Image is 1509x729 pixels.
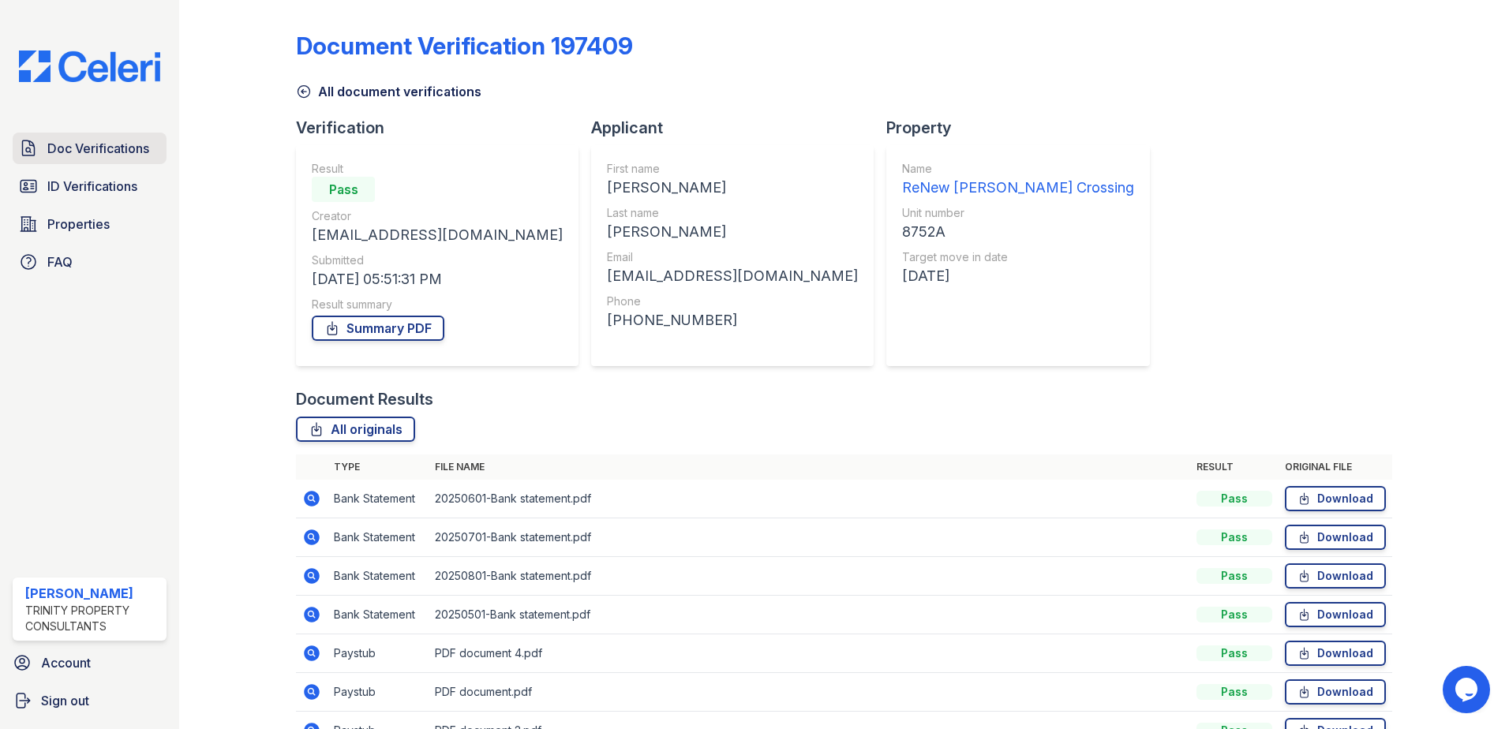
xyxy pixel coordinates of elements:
[1196,645,1272,661] div: Pass
[25,603,160,634] div: Trinity Property Consultants
[328,673,429,712] td: Paystub
[1196,491,1272,507] div: Pass
[13,170,167,202] a: ID Verifications
[902,265,1134,287] div: [DATE]
[1190,454,1279,480] th: Result
[13,208,167,240] a: Properties
[47,139,149,158] span: Doc Verifications
[1285,679,1386,705] a: Download
[607,293,858,309] div: Phone
[312,316,444,341] a: Summary PDF
[1196,607,1272,622] div: Pass
[296,417,415,442] a: All originals
[607,205,858,221] div: Last name
[312,177,375,202] div: Pass
[607,221,858,243] div: [PERSON_NAME]
[1285,486,1386,511] a: Download
[1285,525,1386,550] a: Download
[296,117,591,139] div: Verification
[47,215,110,234] span: Properties
[312,252,563,268] div: Submitted
[13,246,167,278] a: FAQ
[296,32,633,60] div: Document Verification 197409
[47,252,73,271] span: FAQ
[296,82,481,101] a: All document verifications
[1443,666,1493,713] iframe: chat widget
[591,117,886,139] div: Applicant
[902,221,1134,243] div: 8752A
[607,161,858,177] div: First name
[296,388,433,410] div: Document Results
[1196,568,1272,584] div: Pass
[429,480,1190,518] td: 20250601-Bank statement.pdf
[312,161,563,177] div: Result
[328,454,429,480] th: Type
[1196,529,1272,545] div: Pass
[1285,602,1386,627] a: Download
[607,265,858,287] div: [EMAIL_ADDRESS][DOMAIN_NAME]
[13,133,167,164] a: Doc Verifications
[607,177,858,199] div: [PERSON_NAME]
[328,518,429,557] td: Bank Statement
[607,309,858,331] div: [PHONE_NUMBER]
[429,596,1190,634] td: 20250501-Bank statement.pdf
[6,647,173,679] a: Account
[429,673,1190,712] td: PDF document.pdf
[1196,684,1272,700] div: Pass
[1279,454,1392,480] th: Original file
[902,205,1134,221] div: Unit number
[312,297,563,312] div: Result summary
[328,634,429,673] td: Paystub
[328,480,429,518] td: Bank Statement
[47,177,137,196] span: ID Verifications
[41,691,89,710] span: Sign out
[1285,641,1386,666] a: Download
[6,50,173,82] img: CE_Logo_Blue-a8612792a0a2168367f1c8372b55b34899dd931a85d93a1a3d3e32e68fde9ad4.png
[312,224,563,246] div: [EMAIL_ADDRESS][DOMAIN_NAME]
[902,249,1134,265] div: Target move in date
[607,249,858,265] div: Email
[902,161,1134,177] div: Name
[429,454,1190,480] th: File name
[328,596,429,634] td: Bank Statement
[312,268,563,290] div: [DATE] 05:51:31 PM
[429,557,1190,596] td: 20250801-Bank statement.pdf
[1285,563,1386,589] a: Download
[41,653,91,672] span: Account
[902,177,1134,199] div: ReNew [PERSON_NAME] Crossing
[429,518,1190,557] td: 20250701-Bank statement.pdf
[429,634,1190,673] td: PDF document 4.pdf
[312,208,563,224] div: Creator
[886,117,1163,139] div: Property
[902,161,1134,199] a: Name ReNew [PERSON_NAME] Crossing
[25,584,160,603] div: [PERSON_NAME]
[328,557,429,596] td: Bank Statement
[6,685,173,716] a: Sign out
